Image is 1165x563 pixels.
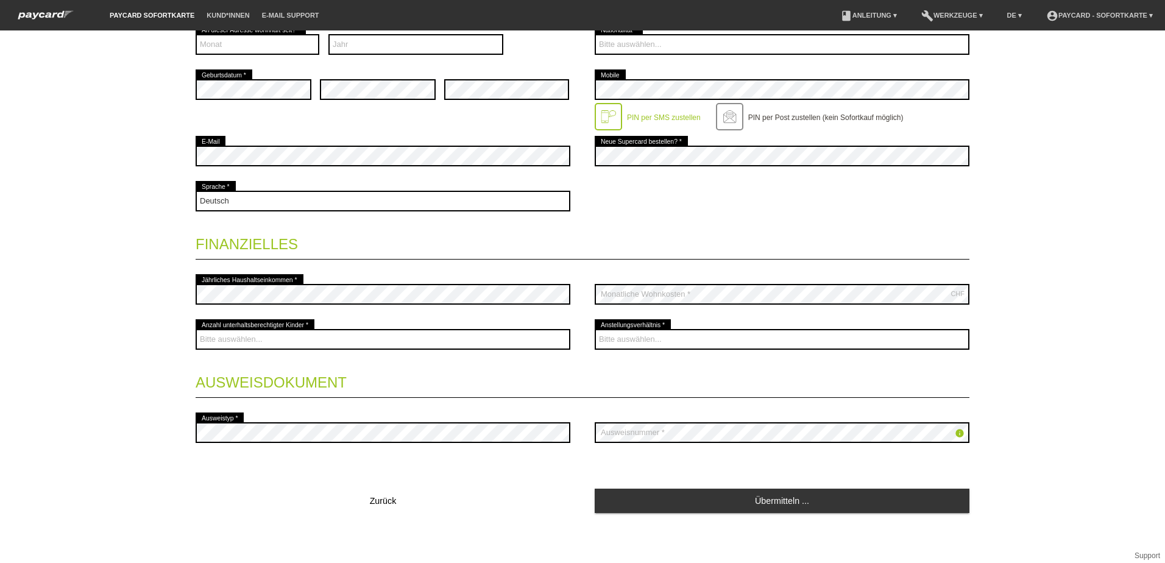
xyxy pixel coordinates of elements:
i: build [921,10,933,22]
a: bookAnleitung ▾ [834,12,903,19]
legend: Finanzielles [196,224,969,260]
i: account_circle [1046,10,1058,22]
div: CHF [951,290,965,297]
label: PIN per Post zustellen (kein Sofortkauf möglich) [748,113,904,122]
legend: Ausweisdokument [196,362,969,398]
a: Kund*innen [200,12,255,19]
i: info [955,428,965,438]
i: book [840,10,852,22]
a: Übermitteln ... [595,489,969,512]
a: paycard Sofortkarte [104,12,200,19]
a: paycard Sofortkarte [12,14,79,23]
a: account_circlepaycard - Sofortkarte ▾ [1040,12,1159,19]
a: DE ▾ [1001,12,1028,19]
img: paycard Sofortkarte [12,9,79,21]
span: Zurück [370,496,397,506]
a: E-Mail Support [256,12,325,19]
a: Support [1135,551,1160,560]
label: PIN per SMS zustellen [627,113,701,122]
button: Zurück [196,489,570,513]
a: buildWerkzeuge ▾ [915,12,989,19]
a: info [955,430,965,440]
